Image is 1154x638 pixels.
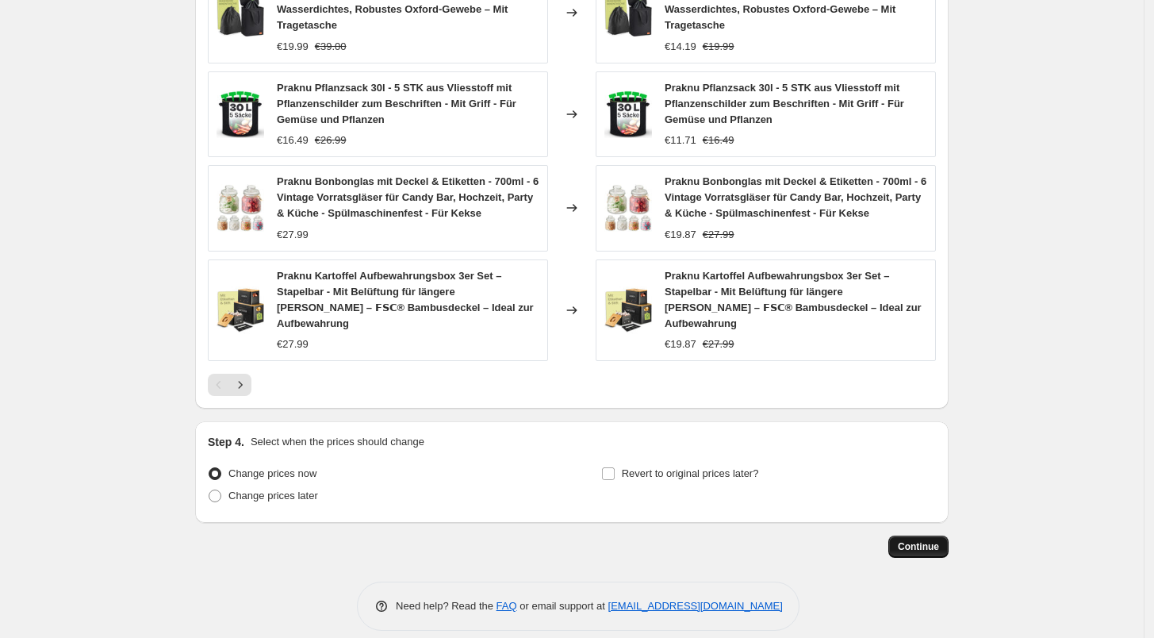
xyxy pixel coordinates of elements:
a: [EMAIL_ADDRESS][DOMAIN_NAME] [608,600,783,612]
img: 81aqrBknkyL_80x.jpg [217,90,264,138]
nav: Pagination [208,374,251,396]
strike: €27.99 [703,336,734,352]
img: 81cyHr2qQYL_80x.jpg [604,286,652,334]
strike: €27.99 [703,227,734,243]
img: 819_jh44llL_80x.jpg [217,184,264,232]
a: FAQ [496,600,517,612]
button: Continue [888,536,949,558]
span: Change prices now [228,467,316,479]
span: Need help? Read the [396,600,496,612]
strike: €19.99 [703,39,734,55]
img: 819_jh44llL_80x.jpg [604,184,652,232]
span: Praknu Bonbonglas mit Deckel & Etiketten - 700ml - 6 Vintage Vorratsgläser für Candy Bar, Hochzei... [665,175,926,219]
p: Select when the prices should change [251,434,424,450]
span: Praknu Pflanzsack 30l - 5 STK aus Vliesstoff mit Pflanzenschilder zum Beschriften - Mit Griff - F... [665,82,904,125]
h2: Step 4. [208,434,244,450]
div: €27.99 [277,336,309,352]
span: or email support at [517,600,608,612]
span: Praknu Kartoffel Aufbewahrungsbox 3er Set – Stapelbar - Mit Belüftung für längere [PERSON_NAME] –... [665,270,922,329]
span: Change prices later [228,490,318,502]
div: €19.99 [277,39,309,55]
strike: €26.99 [315,133,347,148]
span: Continue [898,540,939,553]
img: 81aqrBknkyL_80x.jpg [604,90,652,138]
strike: €39.00 [315,39,347,55]
div: €19.87 [665,227,696,243]
span: Praknu Pflanzsack 30l - 5 STK aus Vliesstoff mit Pflanzenschilder zum Beschriften - Mit Griff - F... [277,82,516,125]
span: Praknu Kartoffel Aufbewahrungsbox 3er Set – Stapelbar - Mit Belüftung für längere [PERSON_NAME] –... [277,270,534,329]
button: Next [229,374,251,396]
span: Revert to original prices later? [622,467,759,479]
div: €27.99 [277,227,309,243]
div: €19.87 [665,336,696,352]
div: €16.49 [277,133,309,148]
span: Praknu Bonbonglas mit Deckel & Etiketten - 700ml - 6 Vintage Vorratsgläser für Candy Bar, Hochzei... [277,175,539,219]
div: €14.19 [665,39,696,55]
img: 81cyHr2qQYL_80x.jpg [217,286,264,334]
div: €11.71 [665,133,696,148]
strike: €16.49 [703,133,734,148]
